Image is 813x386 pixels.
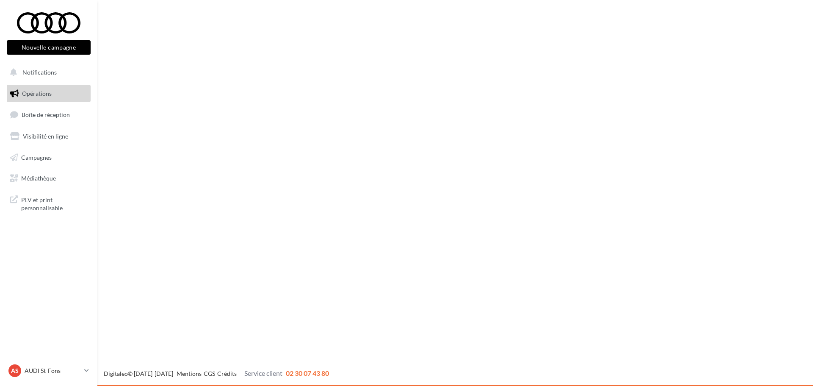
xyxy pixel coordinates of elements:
a: CGS [204,370,215,377]
a: Campagnes [5,149,92,167]
a: Boîte de réception [5,106,92,124]
a: Médiathèque [5,169,92,187]
p: AUDI St-Fons [25,367,81,375]
a: Mentions [177,370,202,377]
button: Nouvelle campagne [7,40,91,55]
a: Opérations [5,85,92,103]
span: Notifications [22,69,57,76]
span: Opérations [22,90,52,97]
span: © [DATE]-[DATE] - - - [104,370,329,377]
a: Digitaleo [104,370,128,377]
span: Campagnes [21,153,52,161]
span: Boîte de réception [22,111,70,118]
a: Crédits [217,370,237,377]
span: Service client [244,369,282,377]
span: Visibilité en ligne [23,133,68,140]
a: AS AUDI St-Fons [7,363,91,379]
span: 02 30 07 43 80 [286,369,329,377]
span: AS [11,367,19,375]
button: Notifications [5,64,89,81]
a: Visibilité en ligne [5,128,92,145]
span: Médiathèque [21,175,56,182]
a: PLV et print personnalisable [5,191,92,216]
span: PLV et print personnalisable [21,194,87,212]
